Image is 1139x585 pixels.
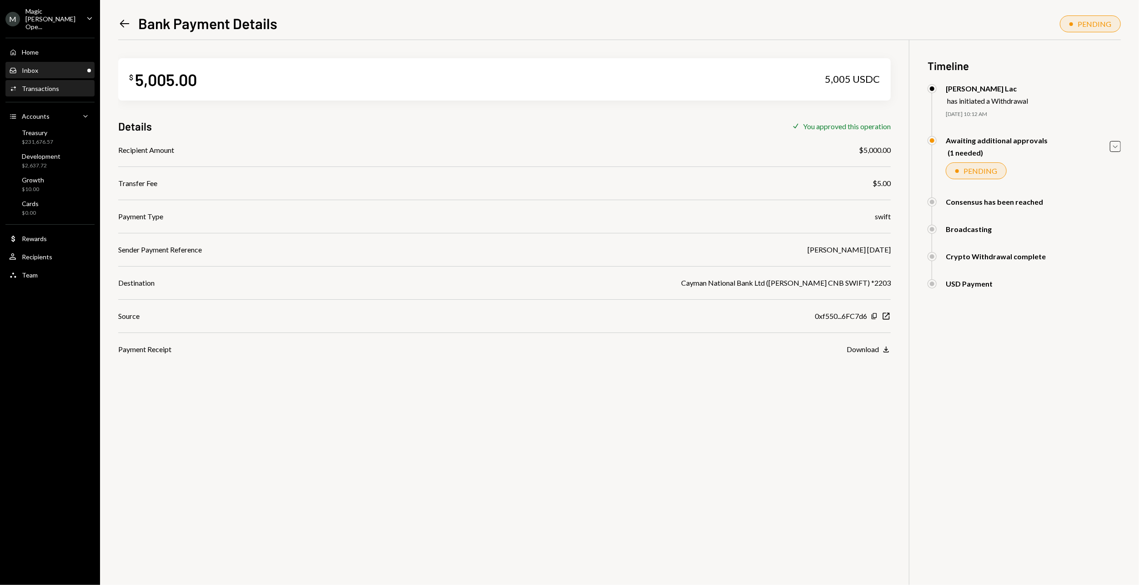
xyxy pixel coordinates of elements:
div: Cayman National Bank Ltd ([PERSON_NAME] CNB SWIFT) *2203 [681,277,891,288]
a: Development$2,637.72 [5,150,95,171]
div: Cards [22,200,39,207]
div: has initiated a Withdrawal [947,96,1028,105]
div: $0.00 [22,209,39,217]
div: [PERSON_NAME] [DATE] [808,244,891,255]
div: Recipient Amount [118,145,174,156]
div: $5.00 [873,178,891,189]
a: Home [5,44,95,60]
a: Team [5,267,95,283]
div: Magic [PERSON_NAME] Ope... [25,7,79,30]
div: Source [118,311,140,322]
a: Rewards [5,230,95,247]
div: Sender Payment Reference [118,244,202,255]
div: swift [875,211,891,222]
a: Treasury$231,676.57 [5,126,95,148]
div: Transactions [22,85,59,92]
div: $231,676.57 [22,138,53,146]
div: Destination [118,277,155,288]
div: 0xf550...6FC7d6 [815,311,867,322]
div: Recipients [22,253,52,261]
div: Transfer Fee [118,178,157,189]
a: Growth$10.00 [5,173,95,195]
div: You approved this operation [803,122,891,131]
div: Rewards [22,235,47,242]
div: Inbox [22,66,38,74]
h1: Bank Payment Details [138,14,277,32]
div: $10.00 [22,186,44,193]
div: (1 needed) [948,148,1048,157]
div: Treasury [22,129,53,136]
div: Team [22,271,38,279]
div: Download [847,345,879,353]
h3: Timeline [928,58,1121,73]
a: Inbox [5,62,95,78]
div: Consensus has been reached [946,197,1043,206]
div: 5,005 USDC [825,73,880,86]
div: $5,000.00 [859,145,891,156]
div: [PERSON_NAME] Lac [946,84,1028,93]
a: Cards$0.00 [5,197,95,219]
div: Awaiting additional approvals [946,136,1048,145]
div: Broadcasting [946,225,992,233]
div: Crypto Withdrawal complete [946,252,1046,261]
div: Payment Type [118,211,163,222]
div: Home [22,48,39,56]
a: Transactions [5,80,95,96]
div: $2,637.72 [22,162,60,170]
div: 5,005.00 [135,69,197,90]
div: $ [129,73,133,82]
a: Accounts [5,108,95,124]
div: Growth [22,176,44,184]
div: [DATE] 10:12 AM [946,111,1121,118]
h3: Details [118,119,152,134]
button: Download [847,345,891,355]
div: Payment Receipt [118,344,171,355]
div: M [5,12,20,26]
div: PENDING [1078,20,1111,28]
a: Recipients [5,248,95,265]
div: USD Payment [946,279,993,288]
div: Accounts [22,112,50,120]
div: PENDING [963,166,997,175]
div: Development [22,152,60,160]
